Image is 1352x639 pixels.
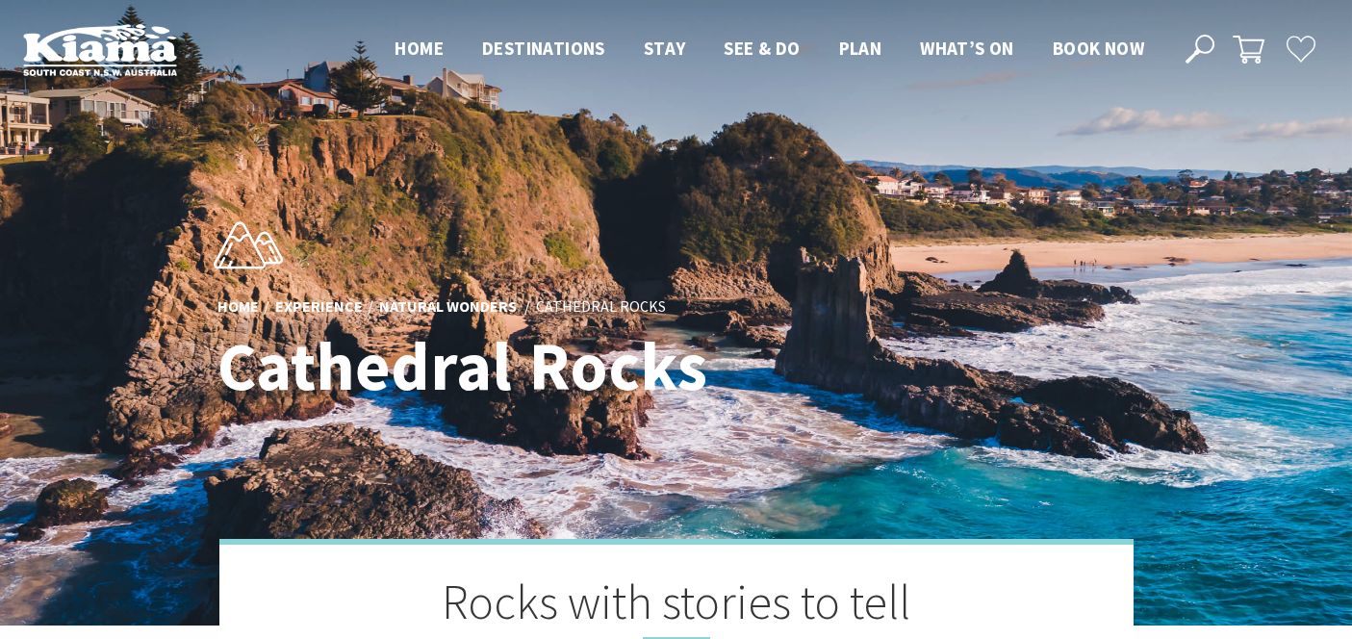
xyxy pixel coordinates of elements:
li: Cathedral Rocks [536,294,666,319]
img: Kiama Logo [23,23,177,76]
span: See & Do [724,37,800,60]
span: Stay [644,37,686,60]
a: Home [217,296,259,318]
a: Natural Wonders [379,296,517,318]
h1: Cathedral Rocks [217,329,761,403]
span: Destinations [482,37,605,60]
h2: Rocks with stories to tell [316,574,1037,639]
nav: Main Menu [375,34,1163,65]
a: Experience [275,296,363,318]
span: What’s On [920,37,1014,60]
span: Book now [1053,37,1144,60]
span: Home [395,37,444,60]
span: Plan [839,37,882,60]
